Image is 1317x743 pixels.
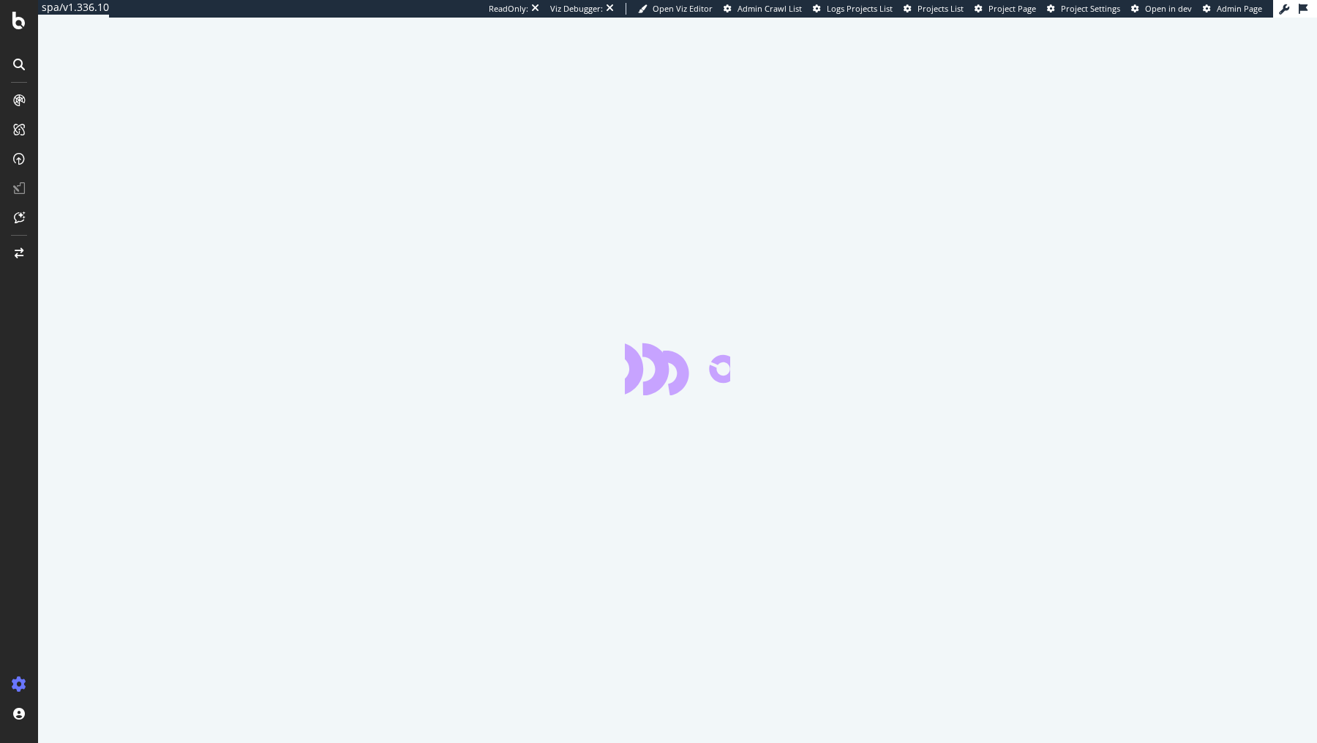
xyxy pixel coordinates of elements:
div: animation [625,343,730,395]
span: Logs Projects List [827,3,893,14]
a: Project Settings [1047,3,1120,15]
span: Admin Page [1217,3,1262,14]
a: Open in dev [1131,3,1192,15]
a: Projects List [904,3,964,15]
a: Logs Projects List [813,3,893,15]
a: Project Page [975,3,1036,15]
div: ReadOnly: [489,3,528,15]
span: Project Page [988,3,1036,14]
a: Admin Crawl List [724,3,802,15]
span: Admin Crawl List [738,3,802,14]
span: Open in dev [1145,3,1192,14]
span: Projects List [918,3,964,14]
div: Viz Debugger: [550,3,603,15]
span: Open Viz Editor [653,3,713,14]
a: Admin Page [1203,3,1262,15]
span: Project Settings [1061,3,1120,14]
a: Open Viz Editor [638,3,713,15]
